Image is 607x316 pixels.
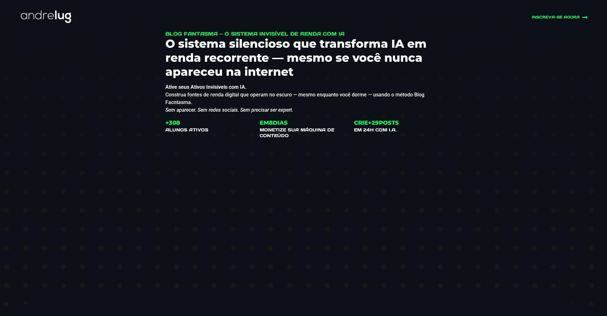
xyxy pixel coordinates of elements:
h1: Blog Fantasma — O Sistema Invisível de Renda com IA [165,31,442,37]
div: + [165,119,208,127]
h3: O sistema silencioso que transforma IA em renda recorrente — mesmo se você nunca apareceu na inte... [165,37,442,79]
h4: MONETIZE SUA MÁQUINA DE CONTEÚDO [260,127,348,138]
span: 8 [269,119,273,126]
span: 29 [372,119,379,126]
p: Construa fontes de renda digital que operam no escuro — mesmo enquanto você dorme — usando o méto... [165,83,442,114]
div: CRIE+ POSTS [354,119,399,127]
div: EM DIAS [260,119,348,127]
h4: EM 24H COM I.A. [354,127,399,133]
a: INSCREVA-SE AGORA [413,14,588,20]
em: Sem aparecer. Sem redes sociais. Sem precisar ser expert. [165,107,293,113]
span: 308 [169,119,180,126]
strong: Ative seus Ativos Invisíveis com IA. [165,84,247,90]
h4: ALUNOS ativos [165,127,208,133]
